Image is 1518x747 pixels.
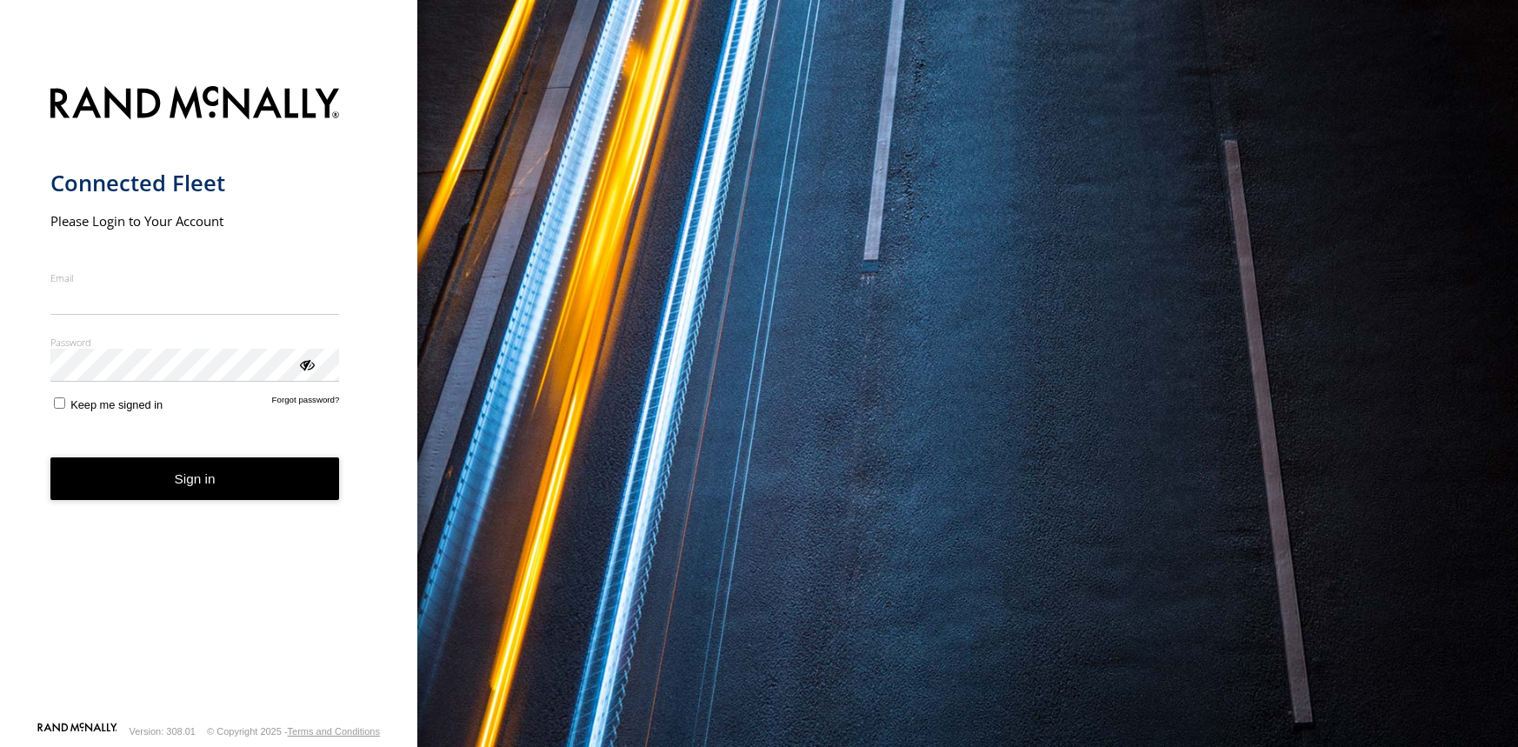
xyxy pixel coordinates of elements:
img: Rand McNally [50,83,340,127]
span: Keep me signed in [70,398,163,411]
label: Password [50,336,340,349]
form: main [50,76,368,721]
h2: Please Login to Your Account [50,212,340,230]
div: © Copyright 2025 - [207,726,380,737]
label: Email [50,271,340,284]
button: Sign in [50,457,340,500]
div: ViewPassword [297,355,315,372]
input: Keep me signed in [54,397,65,409]
a: Terms and Conditions [288,726,380,737]
div: Version: 308.01 [130,726,196,737]
a: Visit our Website [37,723,117,740]
a: Forgot password? [272,395,340,411]
h1: Connected Fleet [50,169,340,197]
